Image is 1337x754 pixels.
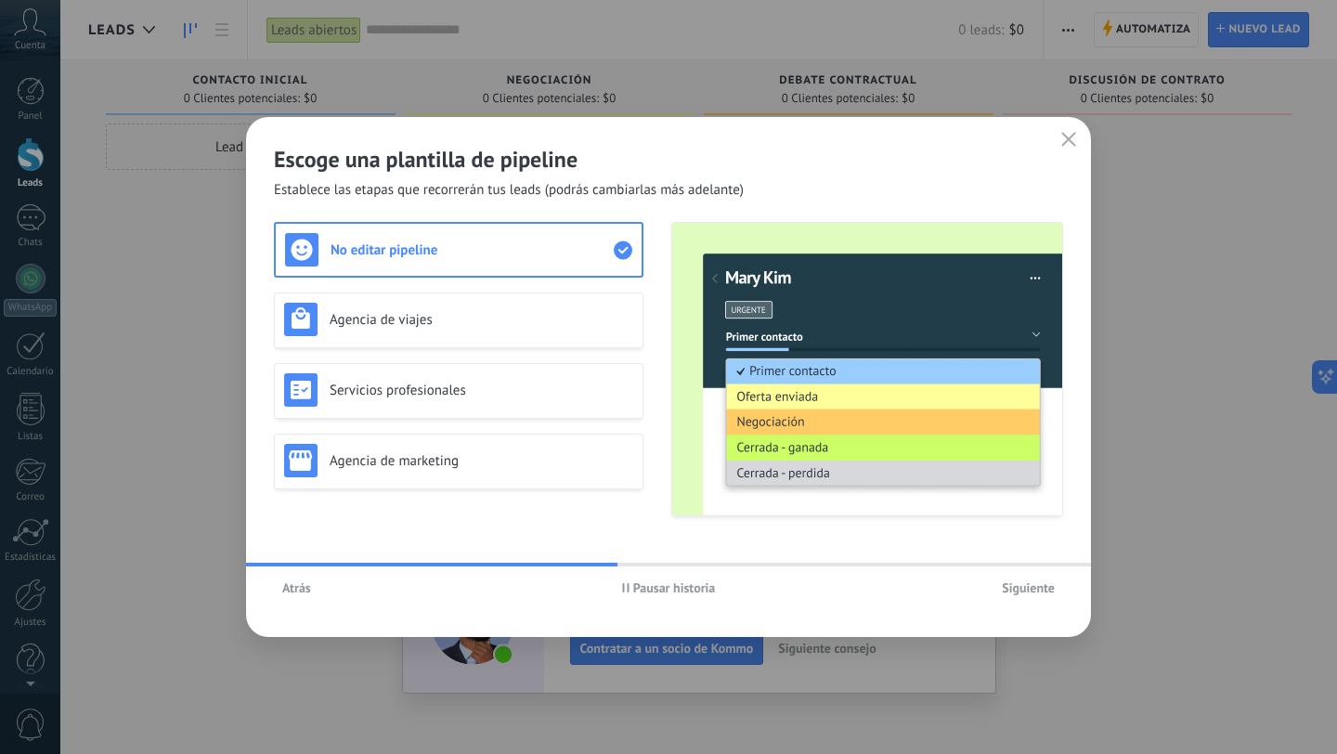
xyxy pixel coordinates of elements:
[614,574,724,602] button: Pausar historia
[993,574,1063,602] button: Siguiente
[1002,581,1055,594] span: Siguiente
[274,574,319,602] button: Atrás
[330,382,633,399] h3: Servicios profesionales
[331,241,614,259] h3: No editar pipeline
[633,581,716,594] span: Pausar historia
[274,145,1063,174] h2: Escoge una plantilla de pipeline
[274,181,744,200] span: Establece las etapas que recorrerán tus leads (podrás cambiarlas más adelante)
[330,311,633,329] h3: Agencia de viajes
[330,452,633,470] h3: Agencia de marketing
[282,581,311,594] span: Atrás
